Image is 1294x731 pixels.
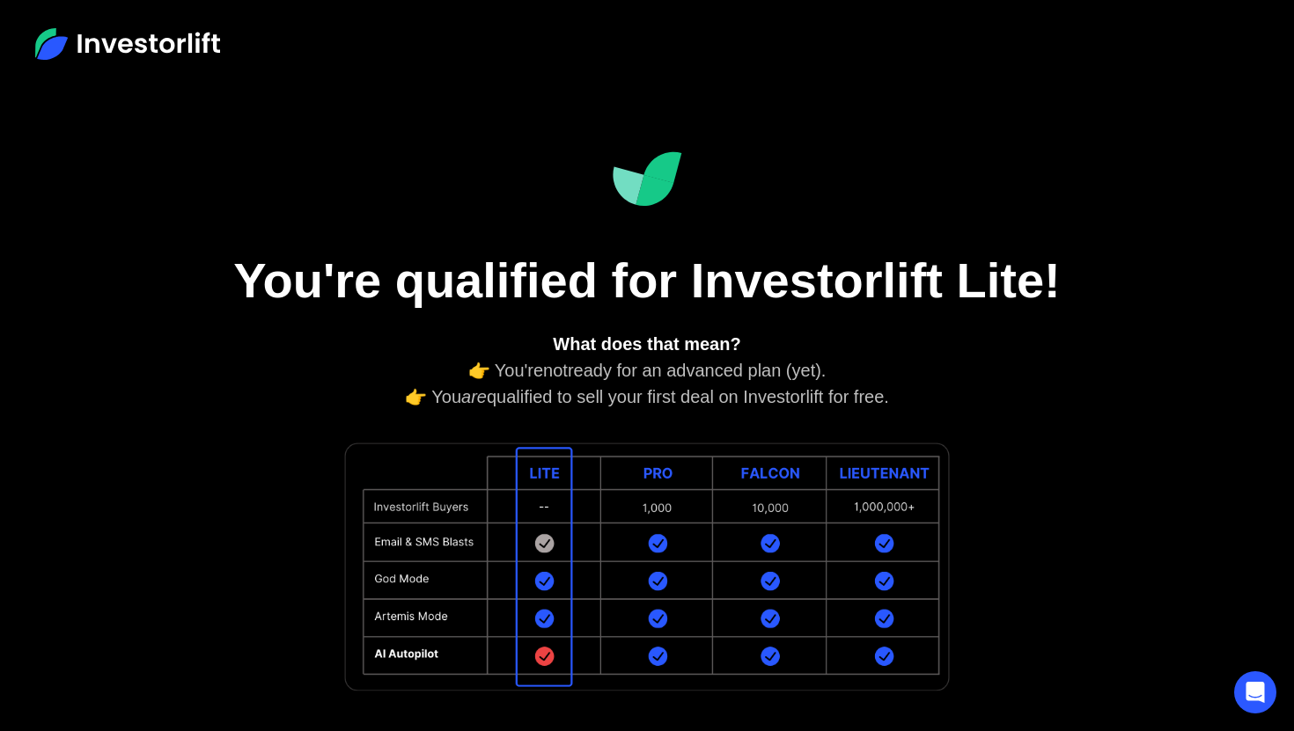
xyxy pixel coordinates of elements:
[268,331,1026,410] div: 👉 You're ready for an advanced plan (yet). 👉 You qualified to sell your first deal on Investorlif...
[553,334,740,354] strong: What does that mean?
[543,361,568,380] em: not
[612,151,682,207] img: Investorlift Dashboard
[1234,671,1276,713] div: Open Intercom Messenger
[461,387,487,406] em: are
[207,251,1087,310] h1: You're qualified for Investorlift Lite!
